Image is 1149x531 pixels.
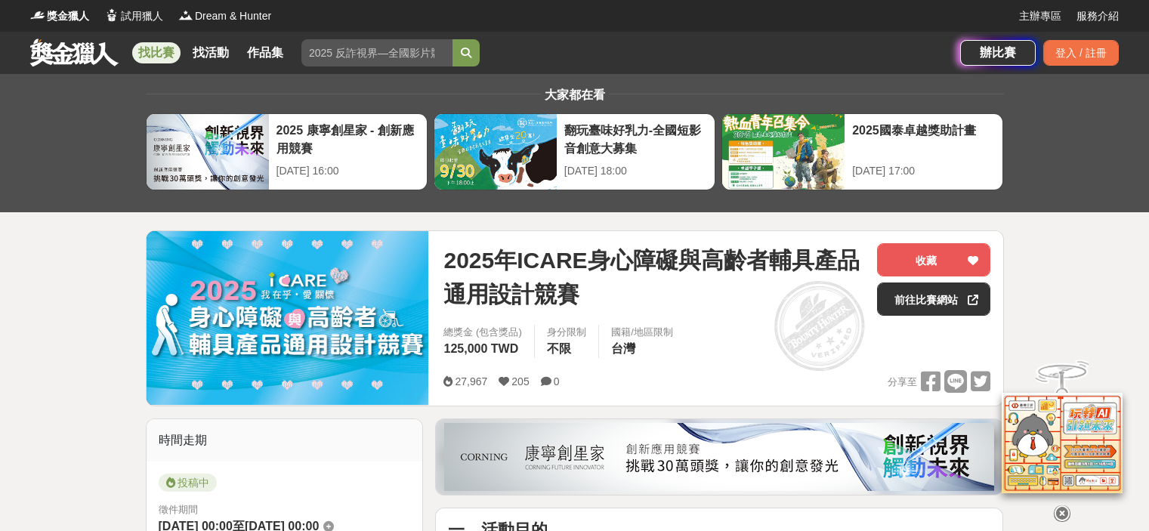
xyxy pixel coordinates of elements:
[30,8,45,23] img: Logo
[888,371,917,394] span: 分享至
[1043,40,1119,66] div: 登入 / 註冊
[721,113,1003,190] a: 2025國泰卓越獎助計畫[DATE] 17:00
[960,40,1036,66] a: 辦比賽
[276,122,419,156] div: 2025 康寧創星家 - 創新應用競賽
[852,122,995,156] div: 2025國泰卓越獎助計畫
[178,8,271,24] a: LogoDream & Hunter
[104,8,163,24] a: Logo試用獵人
[611,325,673,340] div: 國籍/地區限制
[1076,8,1119,24] a: 服務介紹
[1019,8,1061,24] a: 主辦專區
[877,243,990,276] button: 收藏
[301,39,452,66] input: 2025 反詐視界—全國影片競賽
[276,163,419,179] div: [DATE] 16:00
[434,113,715,190] a: 翻玩臺味好乳力-全國短影音創意大募集[DATE] 18:00
[444,423,994,491] img: be6ed63e-7b41-4cb8-917a-a53bd949b1b4.png
[443,243,865,311] span: 2025年ICARE身心障礙與高齡者輔具產品通用設計競賽
[511,375,529,387] span: 205
[541,88,609,101] span: 大家都在看
[241,42,289,63] a: 作品集
[547,342,571,355] span: 不限
[30,8,89,24] a: Logo獎金獵人
[147,231,429,405] img: Cover Image
[121,8,163,24] span: 試用獵人
[554,375,560,387] span: 0
[159,504,198,515] span: 徵件期間
[187,42,235,63] a: 找活動
[159,474,217,492] span: 投稿中
[195,8,271,24] span: Dream & Hunter
[443,325,522,340] span: 總獎金 (包含獎品)
[178,8,193,23] img: Logo
[877,282,990,316] a: 前往比賽網站
[147,419,423,462] div: 時間走期
[455,375,487,387] span: 27,967
[564,122,707,156] div: 翻玩臺味好乳力-全國短影音創意大募集
[547,325,586,340] div: 身分限制
[132,42,181,63] a: 找比賽
[146,113,428,190] a: 2025 康寧創星家 - 創新應用競賽[DATE] 16:00
[104,8,119,23] img: Logo
[47,8,89,24] span: 獎金獵人
[1002,392,1123,492] img: d2146d9a-e6f6-4337-9592-8cefde37ba6b.png
[611,342,635,355] span: 台灣
[564,163,707,179] div: [DATE] 18:00
[852,163,995,179] div: [DATE] 17:00
[443,342,518,355] span: 125,000 TWD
